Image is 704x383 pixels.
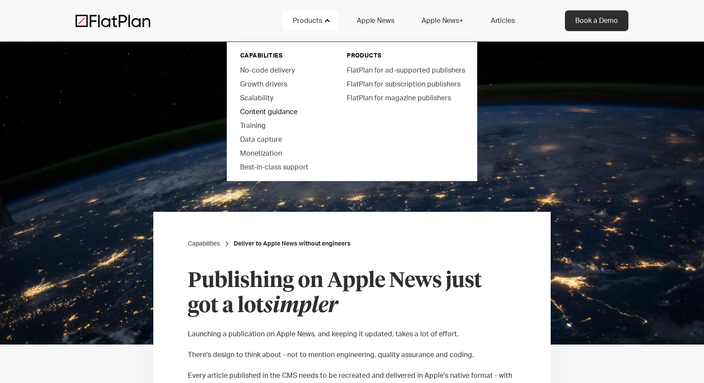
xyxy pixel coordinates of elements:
a: FlatPlan for subscription publishers [340,77,471,91]
p: ‍ [188,339,516,350]
p: ‍ [188,319,516,329]
a: Best-in-class support [233,160,331,174]
p: Launching a publication on Apple News, and keeping it updated, takes a lot of effort. [188,329,516,339]
div: capabilities [240,51,324,60]
a: Articles [480,10,525,31]
a: Apple News [346,10,404,31]
p: There's design to think about - not to mention engineering, quality assurance and coding. [188,350,516,360]
a: Apple News+ [411,10,473,31]
a: Content guidance [233,105,331,118]
div: Products [293,16,322,26]
a: Capabilities [188,239,220,248]
a: Training [233,118,331,132]
a: Growth drivers [233,77,331,91]
a: Scalability [233,91,331,105]
a: Book a Demo [565,10,628,31]
div: PRODUCTS [347,51,464,60]
a: FlatPlan for magazine publishers [340,91,471,105]
p: ‍ [188,360,516,370]
nav: Products [227,39,477,181]
h2: Publishing on Apple News just got a lot [188,269,516,319]
a: Monetization [233,146,331,160]
a: No-code delivery [233,63,331,77]
a: FlatPlan for ad-supported publishers [340,63,471,77]
a: Deliver to Apple News without engineers [234,239,351,248]
a: Data capture [233,132,331,146]
div: Products [282,10,339,31]
div: Book a Demo [575,16,618,26]
em: simpler [264,296,338,316]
